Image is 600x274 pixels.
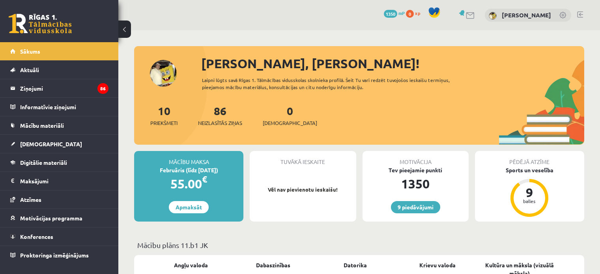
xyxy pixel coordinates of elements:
[150,119,178,127] span: Priekšmeti
[10,172,108,190] a: Maksājumi
[20,66,39,73] span: Aktuāli
[406,10,414,18] span: 0
[256,261,290,269] a: Dabaszinības
[406,10,424,16] a: 0 xp
[384,10,405,16] a: 1350 mP
[10,98,108,116] a: Informatīvie ziņojumi
[20,98,108,116] legend: Informatīvie ziņojumi
[398,10,405,16] span: mP
[198,104,242,127] a: 86Neizlasītās ziņas
[10,135,108,153] a: [DEMOGRAPHIC_DATA]
[475,166,584,174] div: Sports un veselība
[20,159,67,166] span: Digitālie materiāli
[489,12,497,20] img: Konstantīns Hivričs
[502,11,551,19] a: [PERSON_NAME]
[10,61,108,79] a: Aktuāli
[20,214,82,222] span: Motivācijas programma
[10,190,108,209] a: Atzīmes
[97,83,108,94] i: 86
[10,116,108,134] a: Mācību materiāli
[518,186,541,199] div: 9
[10,246,108,264] a: Proktoringa izmēģinājums
[202,173,207,185] span: €
[419,261,456,269] a: Krievu valoda
[10,42,108,60] a: Sākums
[10,153,108,171] a: Digitālie materiāli
[137,240,581,250] p: Mācību plāns 11.b1 JK
[263,104,317,127] a: 0[DEMOGRAPHIC_DATA]
[20,233,53,240] span: Konferences
[344,261,367,269] a: Datorika
[20,48,40,55] span: Sākums
[391,201,440,213] a: 9 piedāvājumi
[20,252,89,259] span: Proktoringa izmēģinājums
[475,166,584,218] a: Sports un veselība 9 balles
[9,14,72,34] a: Rīgas 1. Tālmācības vidusskola
[10,227,108,246] a: Konferences
[198,119,242,127] span: Neizlasītās ziņas
[134,151,243,166] div: Mācību maksa
[475,151,584,166] div: Pēdējā atzīme
[134,166,243,174] div: Februāris (līdz [DATE])
[201,54,584,73] div: [PERSON_NAME], [PERSON_NAME]!
[10,79,108,97] a: Ziņojumi86
[20,122,64,129] span: Mācību materiāli
[10,209,108,227] a: Motivācijas programma
[363,166,469,174] div: Tev pieejamie punkti
[263,119,317,127] span: [DEMOGRAPHIC_DATA]
[254,186,352,194] p: Vēl nav pievienotu ieskaišu!
[384,10,397,18] span: 1350
[150,104,178,127] a: 10Priekšmeti
[20,196,41,203] span: Atzīmes
[250,151,356,166] div: Tuvākā ieskaite
[169,201,209,213] a: Apmaksāt
[518,199,541,203] div: balles
[20,140,82,147] span: [DEMOGRAPHIC_DATA]
[202,76,472,91] div: Laipni lūgts savā Rīgas 1. Tālmācības vidusskolas skolnieka profilā. Šeit Tu vari redzēt tuvojošo...
[363,151,469,166] div: Motivācija
[134,174,243,193] div: 55.00
[415,10,420,16] span: xp
[20,172,108,190] legend: Maksājumi
[174,261,208,269] a: Angļu valoda
[363,174,469,193] div: 1350
[20,79,108,97] legend: Ziņojumi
